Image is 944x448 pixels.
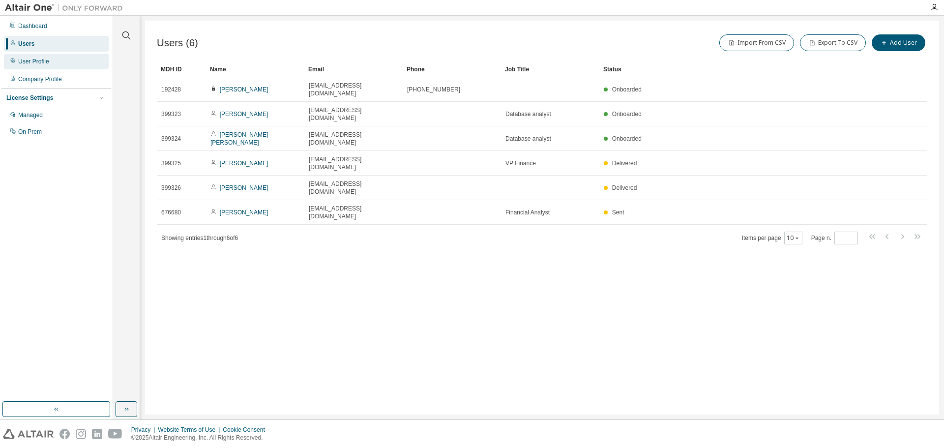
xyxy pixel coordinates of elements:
span: [PHONE_NUMBER] [407,86,460,93]
div: Status [603,61,876,77]
div: License Settings [6,94,53,102]
span: [EMAIL_ADDRESS][DOMAIN_NAME] [309,180,398,196]
img: altair_logo.svg [3,429,54,439]
span: 399325 [161,159,181,167]
span: Delivered [612,160,637,167]
img: Altair One [5,3,128,13]
img: facebook.svg [59,429,70,439]
div: Dashboard [18,22,47,30]
span: Items per page [742,232,802,244]
span: Showing entries 1 through 6 of 6 [161,235,238,241]
span: VP Finance [505,159,536,167]
a: [PERSON_NAME] [220,86,268,93]
div: Job Title [505,61,595,77]
a: [PERSON_NAME] [220,184,268,191]
a: [PERSON_NAME] [220,209,268,216]
div: Cookie Consent [223,426,270,434]
span: [EMAIL_ADDRESS][DOMAIN_NAME] [309,155,398,171]
a: [PERSON_NAME] [220,111,268,118]
span: [EMAIL_ADDRESS][DOMAIN_NAME] [309,82,398,97]
span: Database analyst [505,135,551,143]
div: User Profile [18,58,49,65]
span: [EMAIL_ADDRESS][DOMAIN_NAME] [309,205,398,220]
span: Onboarded [612,86,642,93]
div: MDH ID [161,61,202,77]
span: Onboarded [612,135,642,142]
div: Privacy [131,426,158,434]
img: instagram.svg [76,429,86,439]
span: Database analyst [505,110,551,118]
span: 399324 [161,135,181,143]
button: Import From CSV [719,34,794,51]
img: linkedin.svg [92,429,102,439]
button: 10 [787,234,800,242]
span: Sent [612,209,624,216]
span: 676680 [161,209,181,216]
a: [PERSON_NAME] [PERSON_NAME] [210,131,268,146]
button: Export To CSV [800,34,866,51]
span: Onboarded [612,111,642,118]
span: 399323 [161,110,181,118]
div: On Prem [18,128,42,136]
div: Phone [407,61,497,77]
img: youtube.svg [108,429,122,439]
div: Email [308,61,399,77]
div: Company Profile [18,75,62,83]
div: Name [210,61,300,77]
p: © 2025 Altair Engineering, Inc. All Rights Reserved. [131,434,271,442]
span: Page n. [811,232,858,244]
span: 192428 [161,86,181,93]
span: Users (6) [157,37,198,49]
div: Managed [18,111,43,119]
span: [EMAIL_ADDRESS][DOMAIN_NAME] [309,131,398,147]
span: Delivered [612,184,637,191]
span: [EMAIL_ADDRESS][DOMAIN_NAME] [309,106,398,122]
span: Financial Analyst [505,209,550,216]
div: Users [18,40,34,48]
a: [PERSON_NAME] [220,160,268,167]
button: Add User [872,34,925,51]
span: 399326 [161,184,181,192]
div: Website Terms of Use [158,426,223,434]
